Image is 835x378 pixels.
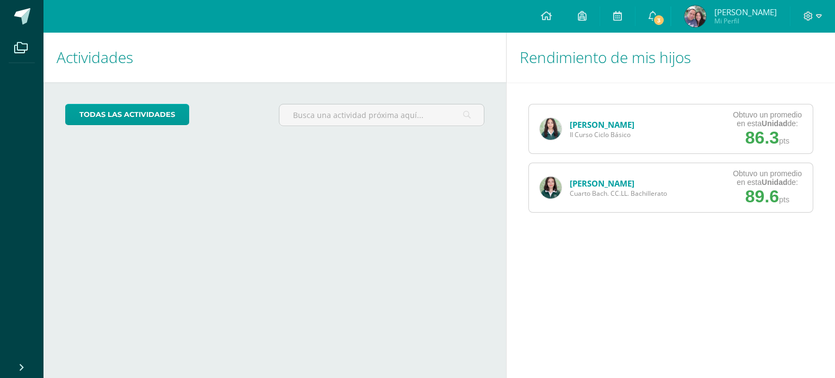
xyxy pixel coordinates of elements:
span: pts [779,195,789,204]
img: a3ab43b9ae0984eb27ebeb9f86bcdf57.png [540,118,562,140]
strong: Unidad [762,178,787,187]
img: 3069ebe7af9c230407032f7a9bf7090d.png [540,177,562,199]
span: II Curso Ciclo Básico [570,130,634,139]
span: pts [779,137,789,145]
div: Obtuvo un promedio en esta de: [733,169,802,187]
h1: Rendimiento de mis hijos [520,33,822,82]
span: Mi Perfil [714,16,777,26]
h1: Actividades [57,33,493,82]
span: 86.3 [745,128,779,147]
span: Cuarto Bach. CC.LL. Bachillerato [570,189,667,198]
a: [PERSON_NAME] [570,178,634,189]
span: 89.6 [745,187,779,206]
a: [PERSON_NAME] [570,119,634,130]
strong: Unidad [762,119,787,128]
input: Busca una actividad próxima aquí... [279,104,483,126]
a: todas las Actividades [65,104,189,125]
img: b381bdac4676c95086dea37a46e4db4c.png [684,5,706,27]
span: 3 [653,14,665,26]
div: Obtuvo un promedio en esta de: [733,110,802,128]
span: [PERSON_NAME] [714,7,777,17]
